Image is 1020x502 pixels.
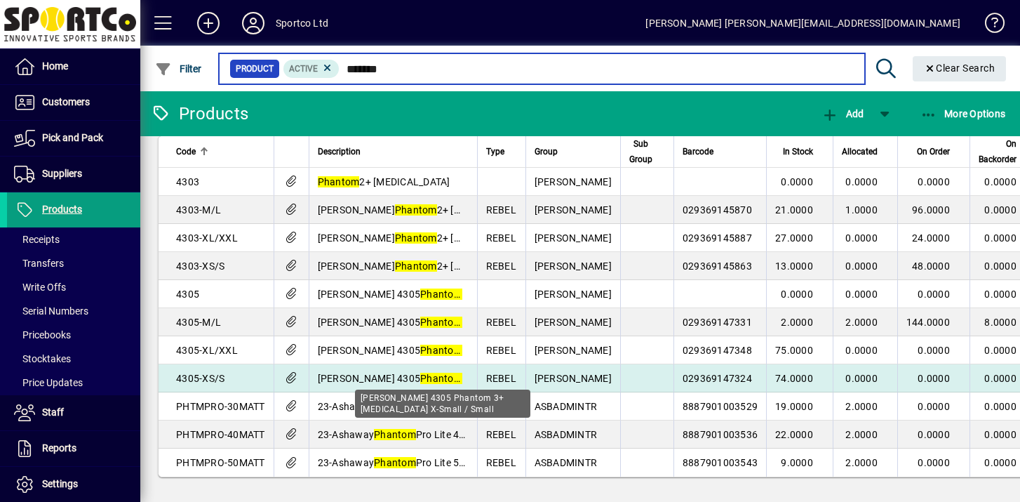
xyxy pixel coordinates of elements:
[645,12,960,34] div: [PERSON_NAME] [PERSON_NAME][EMAIL_ADDRESS][DOMAIN_NAME]
[781,457,813,468] span: 9.0000
[42,407,64,418] span: Staff
[176,345,238,356] span: 4305-XL/XXL
[918,457,950,468] span: 0.0000
[535,373,612,384] span: [PERSON_NAME]
[683,457,758,468] span: 8887901003543
[984,373,1016,384] span: 0.0000
[318,373,624,384] span: [PERSON_NAME] 4305 3+ [MEDICAL_DATA] X-Small / Small
[842,144,878,159] span: Allocated
[395,232,437,244] em: Phantom
[984,260,1016,272] span: 0.0000
[984,317,1016,328] span: 8.0000
[7,275,140,299] a: Write Offs
[176,144,265,159] div: Code
[918,176,950,187] span: 0.0000
[318,457,545,468] span: 23-Ashaway Pro Lite 50 [PERSON_NAME]
[42,204,82,215] span: Products
[318,144,469,159] div: Description
[283,60,340,78] mat-chip: Activation Status: Active
[818,101,867,126] button: Add
[683,401,758,412] span: 8887901003529
[14,377,83,388] span: Price Updates
[420,289,462,300] em: Phantom
[535,232,612,244] span: [PERSON_NAME]
[176,176,199,187] span: 4303
[535,345,612,356] span: [PERSON_NAME]
[775,373,813,384] span: 74.0000
[535,204,612,216] span: [PERSON_NAME]
[775,345,813,356] span: 75.0000
[374,457,416,468] em: Phantom
[984,401,1016,412] span: 0.0000
[984,289,1016,300] span: 0.0000
[845,401,878,412] span: 2.0000
[14,258,64,269] span: Transfers
[7,121,140,156] a: Pick and Pack
[781,289,813,300] span: 0.0000
[845,260,878,272] span: 0.0000
[984,204,1016,216] span: 0.0000
[842,144,890,159] div: Allocated
[906,144,962,159] div: On Order
[913,56,1007,81] button: Clear
[7,323,140,347] a: Pricebooks
[845,345,878,356] span: 0.0000
[781,317,813,328] span: 2.0000
[318,345,642,356] span: [PERSON_NAME] 4305 3+ [MEDICAL_DATA] X-Large / XX-Large
[176,457,265,468] span: PHTMPRO-50MATT
[7,85,140,120] a: Customers
[775,204,813,216] span: 21.0000
[845,373,878,384] span: 0.0000
[984,429,1016,440] span: 0.0000
[7,395,140,430] a: Staff
[318,317,626,328] span: [PERSON_NAME] 4305 3+ [MEDICAL_DATA] Medium / Large
[984,176,1016,187] span: 0.0000
[276,12,328,34] div: Sportco Ltd
[535,144,612,159] div: Group
[917,101,1009,126] button: More Options
[629,136,665,167] div: Sub Group
[535,176,612,187] span: [PERSON_NAME]
[683,429,758,440] span: 8887901003536
[318,176,450,187] span: 2+ [MEDICAL_DATA]
[845,232,878,244] span: 0.0000
[783,144,813,159] span: In Stock
[535,144,558,159] span: Group
[231,11,276,36] button: Profile
[318,289,553,300] span: [PERSON_NAME] 4305 3+ [MEDICAL_DATA]
[318,204,555,216] span: [PERSON_NAME] 2+ [MEDICAL_DATA] M/L r
[176,204,221,216] span: 4303-M/L
[912,232,950,244] span: 24.0000
[151,103,248,125] div: Products
[912,204,950,216] span: 96.0000
[14,329,71,341] span: Pricebooks
[775,401,813,412] span: 19.0000
[486,144,504,159] span: Type
[486,260,516,272] span: REBEL
[42,478,78,489] span: Settings
[289,64,318,74] span: Active
[984,345,1016,356] span: 0.0000
[775,429,813,440] span: 22.0000
[395,260,437,272] em: Phantom
[845,289,878,300] span: 0.0000
[176,289,199,300] span: 4305
[420,373,462,384] em: Phantom
[918,429,950,440] span: 0.0000
[906,317,950,328] span: 144.0000
[42,442,76,454] span: Reports
[318,144,361,159] span: Description
[683,345,752,356] span: 029369147348
[7,371,140,395] a: Price Updates
[42,132,103,143] span: Pick and Pack
[374,429,416,440] em: Phantom
[7,299,140,323] a: Serial Numbers
[176,144,196,159] span: Code
[395,204,437,216] em: Phantom
[920,108,1006,119] span: More Options
[318,401,545,412] span: 23-Ashaway Pro Lite 30 [PERSON_NAME]
[420,345,462,356] em: Phantom
[7,227,140,251] a: Receipts
[14,353,71,364] span: Stocktakes
[176,232,238,244] span: 4303-XL/XXL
